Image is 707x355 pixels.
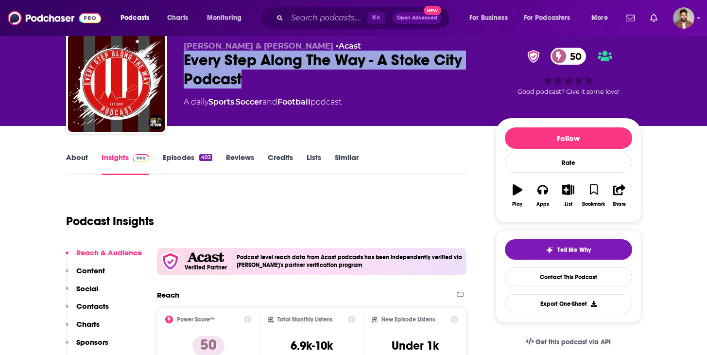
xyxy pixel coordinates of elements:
[102,153,150,175] a: InsightsPodchaser Pro
[673,7,694,29] span: Logged in as calmonaghan
[66,319,100,337] button: Charts
[157,290,179,300] h2: Reach
[68,35,165,132] img: Every Step Along The Way - A Stoke City Podcast
[381,316,435,323] h2: New Episode Listens
[424,6,441,15] span: New
[517,10,585,26] button: open menu
[262,97,277,106] span: and
[270,7,459,29] div: Search podcasts, credits, & more...
[463,10,520,26] button: open menu
[585,10,620,26] button: open menu
[582,201,605,207] div: Bookmark
[277,316,332,323] h2: Total Monthly Listens
[505,294,632,313] button: Export One-Sheet
[114,10,162,26] button: open menu
[187,252,224,263] img: Acast
[505,127,632,149] button: Follow
[76,284,98,293] p: Social
[226,153,254,175] a: Reviews
[557,246,591,254] span: Tell Me Why
[66,266,105,284] button: Content
[339,41,361,51] a: Acast
[161,252,180,271] img: verfied icon
[185,265,227,270] h5: Verified Partner
[184,96,342,108] div: A daily podcast
[505,153,632,173] div: Rate
[76,248,142,257] p: Reach & Audience
[199,154,212,161] div: 403
[236,97,262,106] a: Soccer
[536,201,549,207] div: Apps
[581,178,606,213] button: Bookmark
[622,10,638,26] a: Show notifications dropdown
[469,11,508,25] span: For Business
[234,97,236,106] span: ,
[66,153,88,175] a: About
[167,11,188,25] span: Charts
[367,12,385,24] span: ⌘ K
[565,201,572,207] div: List
[673,7,694,29] button: Show profile menu
[535,338,611,346] span: Get this podcast via API
[76,302,109,311] p: Contacts
[524,11,570,25] span: For Podcasters
[76,319,100,329] p: Charts
[673,7,694,29] img: User Profile
[505,178,530,213] button: Play
[397,16,437,20] span: Open Advanced
[268,153,293,175] a: Credits
[392,338,439,353] h3: Under 1k
[291,338,333,353] h3: 6.9k-10k
[121,11,149,25] span: Podcasts
[555,178,581,213] button: List
[551,48,586,65] a: 50
[287,10,367,26] input: Search podcasts, credits, & more...
[66,248,142,266] button: Reach & Audience
[505,267,632,286] a: Contact This Podcast
[66,302,109,319] button: Contacts
[237,254,463,268] h4: Podcast level reach data from Acast podcasts has been independently verified via [PERSON_NAME]'s ...
[496,41,641,102] div: verified Badge50Good podcast? Give it some love!
[307,153,321,175] a: Lists
[184,41,333,51] span: [PERSON_NAME] & [PERSON_NAME]
[207,11,241,25] span: Monitoring
[163,153,212,175] a: Episodes403
[336,41,361,51] span: •
[208,97,234,106] a: Sports
[613,201,626,207] div: Share
[530,178,555,213] button: Apps
[76,337,108,347] p: Sponsors
[76,266,105,275] p: Content
[8,9,101,27] img: Podchaser - Follow, Share and Rate Podcasts
[606,178,632,213] button: Share
[546,246,553,254] img: tell me why sparkle
[505,239,632,260] button: tell me why sparkleTell Me Why
[161,10,194,26] a: Charts
[335,153,359,175] a: Similar
[518,330,619,354] a: Get this podcast via API
[177,316,215,323] h2: Power Score™
[133,154,150,162] img: Podchaser Pro
[517,88,620,95] span: Good podcast? Give it some love!
[560,48,586,65] span: 50
[277,97,310,106] a: Football
[393,12,442,24] button: Open AdvancedNew
[66,284,98,302] button: Social
[591,11,608,25] span: More
[200,10,254,26] button: open menu
[512,201,522,207] div: Play
[66,214,154,229] h1: Podcast Insights
[524,50,543,63] img: verified Badge
[646,10,661,26] a: Show notifications dropdown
